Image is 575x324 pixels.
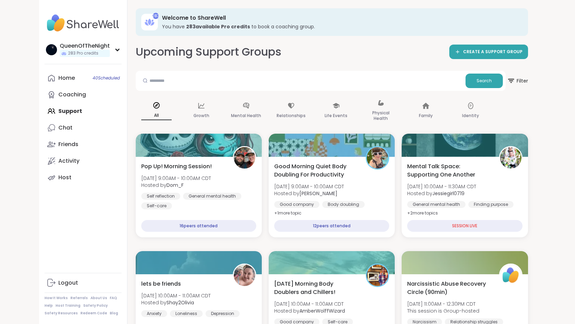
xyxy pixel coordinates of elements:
p: Life Events [325,112,347,120]
h3: Welcome to ShareWell [162,14,518,22]
span: [DATE] 10:00AM - 11:00AM CDT [141,292,211,299]
div: Self-care [141,202,172,209]
a: Safety Resources [45,311,78,316]
span: [DATE] 9:00AM - 10:00AM CDT [141,175,211,182]
div: 12 peers attended [274,220,389,232]
div: Friends [58,141,78,148]
button: Filter [507,71,528,91]
span: Narcissistic Abuse Recovery Circle (90min) [407,280,491,296]
a: Safety Policy [83,303,108,308]
span: Good Morning Quiet Body Doubling For Productivity [274,162,358,179]
b: Jessiegirl0719 [432,190,464,197]
p: Mental Health [231,112,261,120]
span: CREATE A SUPPORT GROUP [463,49,523,55]
div: Self reflection [141,193,180,200]
img: ShareWell [500,265,521,286]
div: QueenOfTheNight [60,42,110,50]
a: FAQ [110,296,117,301]
span: [DATE] Morning Body Doublers and Chillers! [274,280,358,296]
span: [DATE] 10:00AM - 11:00AM CDT [274,301,345,307]
span: Hosted by [407,190,476,197]
div: Depression [205,310,240,317]
img: Shay2Olivia [234,265,255,286]
img: AmberWolffWizard [367,265,388,286]
p: Family [419,112,433,120]
a: Friends [45,136,122,153]
a: Help [45,303,53,308]
b: [PERSON_NAME] [299,190,337,197]
a: CREATE A SUPPORT GROUP [449,45,528,59]
button: Search [466,74,503,88]
img: ShareWell Nav Logo [45,11,122,35]
span: Filter [507,73,528,89]
img: Dom_F [234,147,255,169]
h3: You have to book a coaching group. [162,23,518,30]
div: General mental health [183,193,241,200]
img: Jessiegirl0719 [500,147,521,169]
a: Activity [45,153,122,169]
span: Search [477,78,492,84]
img: QueenOfTheNight [46,44,57,55]
div: 16 peers attended [141,220,256,232]
div: Anxiety [141,310,167,317]
span: Hosted by [274,307,345,314]
a: Redeem Code [80,311,107,316]
div: Activity [58,157,79,165]
span: 40 Scheduled [93,75,120,81]
div: Home [58,74,75,82]
a: Logout [45,275,122,291]
div: Finding purpose [468,201,514,208]
span: Pop Up! Morning Session! [141,162,212,171]
b: Shay2Olivia [166,299,194,306]
div: Logout [58,279,78,287]
div: SESSION LIVE [407,220,522,232]
b: AmberWolffWizard [299,307,345,314]
a: Home40Scheduled [45,70,122,86]
p: Identity [462,112,479,120]
div: Host [58,174,71,181]
a: How It Works [45,296,68,301]
a: Host Training [56,303,80,308]
span: Hosted by [274,190,344,197]
span: [DATE] 9:00AM - 10:00AM CDT [274,183,344,190]
div: Loneliness [170,310,203,317]
div: 283 [153,13,159,19]
div: Coaching [58,91,86,98]
a: Coaching [45,86,122,103]
p: Relationships [277,112,306,120]
p: Physical Health [366,109,396,123]
a: Referrals [70,296,88,301]
div: Body doubling [322,201,365,208]
img: Adrienne_QueenOfTheDawn [367,147,388,169]
span: Hosted by [141,299,211,306]
b: Dom_F [166,182,184,189]
a: Host [45,169,122,186]
span: 283 Pro credits [68,50,98,56]
a: About Us [90,296,107,301]
h2: Upcoming Support Groups [136,44,281,60]
span: Mental Talk Space: Supporting One Another [407,162,491,179]
div: Good company [274,201,319,208]
span: [DATE] 10:00AM - 11:30AM CDT [407,183,476,190]
a: Chat [45,120,122,136]
p: All [141,111,172,120]
span: Hosted by [141,182,211,189]
div: General mental health [407,201,466,208]
b: 283 available Pro credit s [186,23,250,30]
span: [DATE] 11:00AM - 12:30PM CDT [407,301,479,307]
a: Blog [110,311,118,316]
div: Chat [58,124,73,132]
span: This session is Group-hosted [407,307,479,314]
p: Growth [193,112,209,120]
span: lets be friends [141,280,181,288]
